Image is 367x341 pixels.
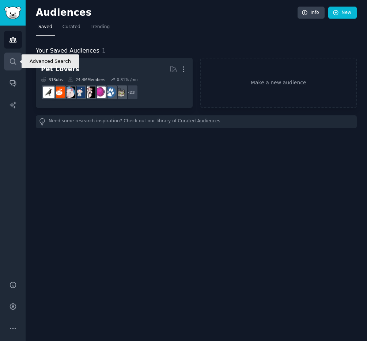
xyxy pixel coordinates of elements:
[117,77,137,82] div: 0.81 % /mo
[94,87,106,98] img: Aquariums
[41,65,79,74] div: Pet Lovers
[74,87,85,98] img: dogswithjobs
[41,77,63,82] div: 31 Sub s
[53,87,65,98] img: BeardedDragons
[88,21,112,36] a: Trending
[63,24,80,30] span: Curated
[328,7,357,19] a: New
[178,118,220,126] a: Curated Audiences
[36,21,55,36] a: Saved
[36,46,99,55] span: Your Saved Audiences
[36,58,193,108] a: Pet Lovers31Subs24.4MMembers0.81% /mo+23catsdogsAquariumsparrotsdogswithjobsRATSBeardedDragonsbir...
[36,115,357,128] div: Need some research inspiration? Check out our library of
[38,24,52,30] span: Saved
[64,87,75,98] img: RATS
[105,87,116,98] img: dogs
[84,87,95,98] img: parrots
[4,7,21,19] img: GummySearch logo
[123,85,138,100] div: + 23
[60,21,83,36] a: Curated
[200,58,357,108] a: Make a new audience
[102,47,106,54] span: 1
[91,24,110,30] span: Trending
[115,87,126,98] img: cats
[68,77,105,82] div: 24.4M Members
[298,7,325,19] a: Info
[36,7,298,19] h2: Audiences
[43,87,54,98] img: birding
